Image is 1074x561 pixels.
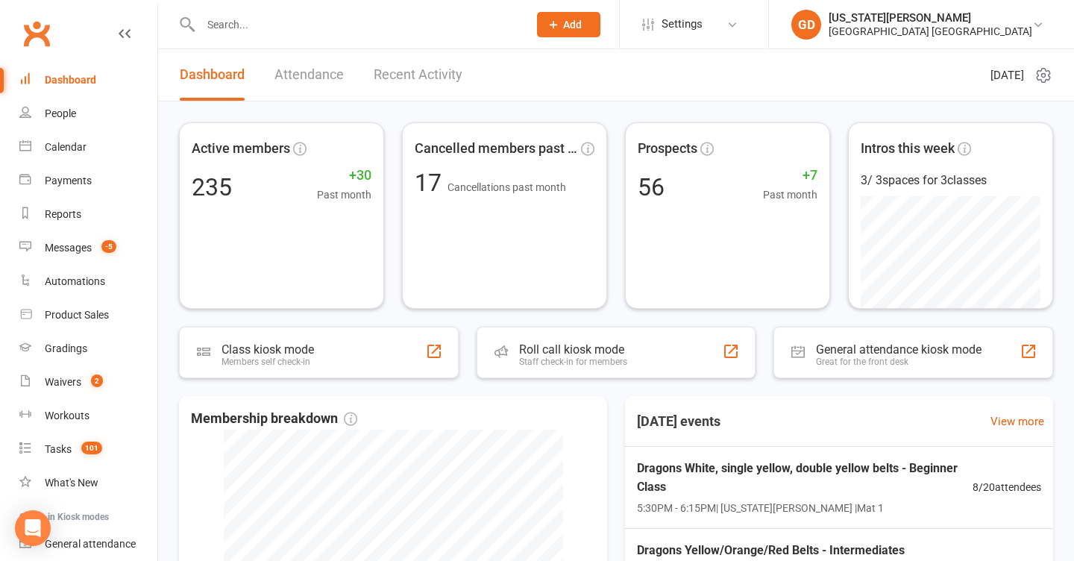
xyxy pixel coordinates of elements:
div: 235 [192,175,232,199]
span: Cancelled members past mon... [415,138,578,160]
a: Recent Activity [374,49,462,101]
div: Waivers [45,376,81,388]
span: Cancellations past month [447,181,566,193]
a: What's New [19,466,157,500]
a: Clubworx [18,15,55,52]
span: 17 [415,169,447,197]
a: Reports [19,198,157,231]
span: +7 [763,165,817,187]
span: Intros this week [861,138,955,160]
span: +30 [317,165,371,187]
div: Automations [45,275,105,287]
div: Payments [45,175,92,187]
div: 3 / 3 spaces for 3 classes [861,171,1040,190]
h3: [DATE] events [625,408,732,435]
a: Dashboard [180,49,245,101]
span: Past month [763,187,817,203]
div: Open Intercom Messenger [15,510,51,546]
span: Membership breakdown [191,408,357,430]
span: 2 [91,374,103,387]
button: Add [537,12,600,37]
a: Calendar [19,131,157,164]
span: 5:30PM - 6:15PM | [US_STATE][PERSON_NAME] | Mat 1 [637,500,973,516]
a: Payments [19,164,157,198]
a: Gradings [19,332,157,366]
span: Dragons White, single yellow, double yellow belts - Beginner Class [637,459,973,497]
span: Active members [192,138,290,160]
div: Staff check-in for members [519,357,627,367]
div: Members self check-in [222,357,314,367]
span: Past month [317,187,371,203]
div: Roll call kiosk mode [519,342,627,357]
div: [GEOGRAPHIC_DATA] [GEOGRAPHIC_DATA] [829,25,1032,38]
div: People [45,107,76,119]
a: Waivers 2 [19,366,157,399]
span: 101 [81,442,102,454]
span: Add [563,19,582,31]
span: -5 [101,240,116,253]
div: Reports [45,208,81,220]
div: Tasks [45,443,72,455]
div: [US_STATE][PERSON_NAME] [829,11,1032,25]
div: GD [791,10,821,40]
a: Product Sales [19,298,157,332]
div: Calendar [45,141,87,153]
span: Prospects [638,138,697,160]
a: Messages -5 [19,231,157,265]
span: 8 / 20 attendees [973,479,1041,495]
a: Workouts [19,399,157,433]
span: Dragons Yellow/Orange/Red Belts - Intermediates [637,541,973,560]
div: Workouts [45,410,89,421]
a: Automations [19,265,157,298]
div: What's New [45,477,98,489]
a: General attendance kiosk mode [19,527,157,561]
span: [DATE] [990,66,1024,84]
div: 56 [638,175,665,199]
div: Messages [45,242,92,254]
a: Tasks 101 [19,433,157,466]
div: Class kiosk mode [222,342,314,357]
a: Dashboard [19,63,157,97]
div: General attendance kiosk mode [816,342,982,357]
div: Great for the front desk [816,357,982,367]
div: General attendance [45,538,136,550]
input: Search... [196,14,518,35]
div: Gradings [45,342,87,354]
a: People [19,97,157,131]
span: Settings [662,7,703,41]
a: Attendance [274,49,344,101]
div: Dashboard [45,74,96,86]
a: View more [990,413,1044,430]
div: Product Sales [45,309,109,321]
